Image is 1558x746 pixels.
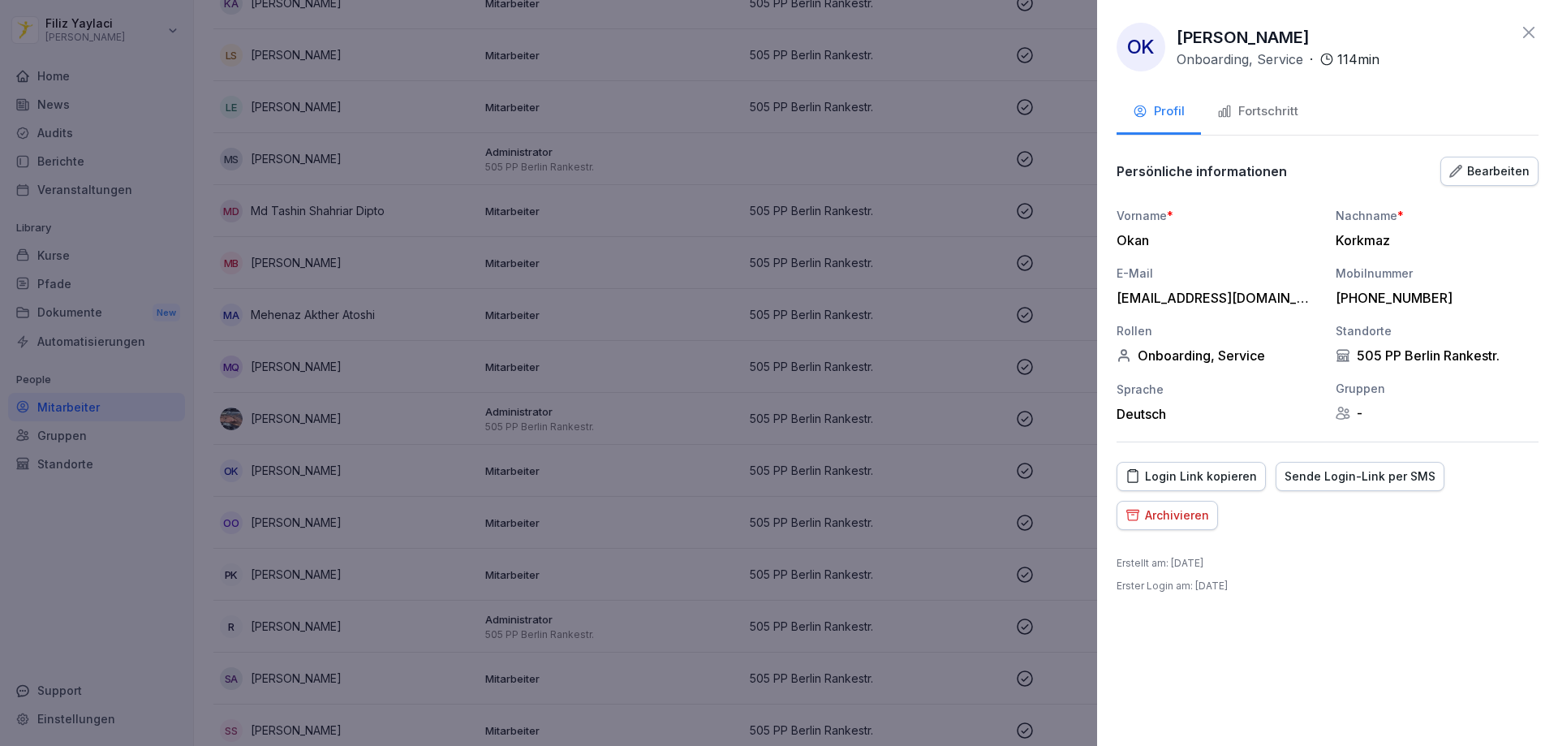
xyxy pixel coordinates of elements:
button: Archivieren [1117,501,1218,530]
div: Vorname [1117,207,1319,224]
p: [PERSON_NAME] [1177,25,1310,50]
div: - [1336,405,1539,421]
div: 505 PP Berlin Rankestr. [1336,347,1539,364]
div: Gruppen [1336,380,1539,397]
button: Bearbeiten [1440,157,1539,186]
div: [EMAIL_ADDRESS][DOMAIN_NAME] [1117,290,1311,306]
div: [PHONE_NUMBER] [1336,290,1530,306]
div: Nachname [1336,207,1539,224]
div: OK [1117,23,1165,71]
p: Erster Login am : [DATE] [1117,579,1228,593]
div: Fortschritt [1217,102,1298,121]
div: Sende Login-Link per SMS [1285,468,1435,485]
div: Deutsch [1117,406,1319,422]
button: Login Link kopieren [1117,462,1266,491]
button: Profil [1117,91,1201,135]
div: Bearbeiten [1449,162,1530,180]
div: E-Mail [1117,265,1319,282]
div: Okan [1117,232,1311,248]
button: Sende Login-Link per SMS [1276,462,1444,491]
p: Erstellt am : [DATE] [1117,556,1203,571]
div: Mobilnummer [1336,265,1539,282]
div: · [1177,50,1379,69]
div: Rollen [1117,322,1319,339]
div: Standorte [1336,322,1539,339]
div: Archivieren [1125,507,1209,524]
div: Korkmaz [1336,232,1530,248]
p: Onboarding, Service [1177,50,1303,69]
div: Sprache [1117,381,1319,398]
button: Fortschritt [1201,91,1315,135]
p: Persönliche informationen [1117,163,1287,179]
div: Onboarding, Service [1117,347,1319,364]
div: Profil [1133,102,1185,121]
p: 114 min [1337,50,1379,69]
div: Login Link kopieren [1125,468,1257,485]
